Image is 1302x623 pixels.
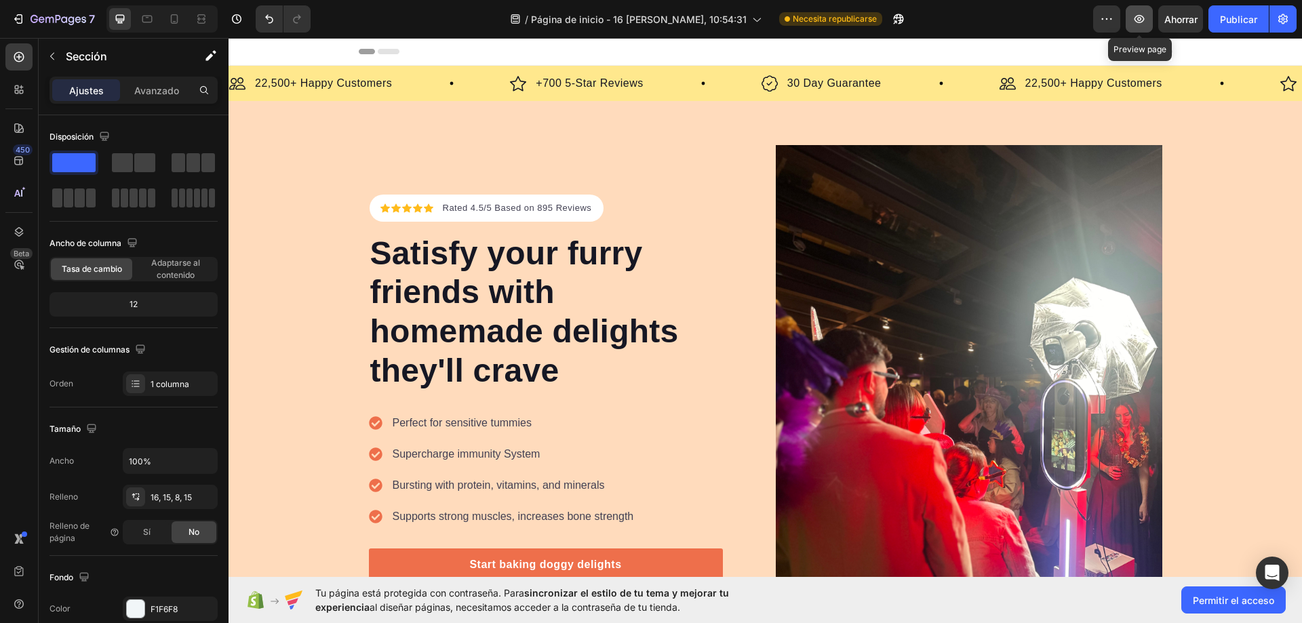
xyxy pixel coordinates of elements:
[1164,14,1198,25] font: Ahorrar
[62,264,122,274] font: Tasa de cambio
[151,604,178,614] font: F1F6F8
[151,379,189,389] font: 1 columna
[525,14,528,25] font: /
[151,492,192,502] font: 16, 15, 8, 15
[89,12,95,26] font: 7
[50,456,74,466] font: Ancho
[1158,5,1203,33] button: Ahorrar
[69,85,104,96] font: Ajustes
[50,424,81,434] font: Tamaño
[66,49,107,63] font: Sección
[256,5,311,33] div: Deshacer/Rehacer
[1220,14,1257,25] font: Publicar
[50,238,121,248] font: Ancho de columna
[50,344,130,355] font: Gestión de columnas
[50,378,73,388] font: Orden
[189,527,199,537] font: No
[143,527,151,537] font: Sí
[130,299,138,309] font: 12
[151,258,200,280] font: Adaptarse al contenido
[315,587,524,599] font: Tu página está protegida con contraseña. Para
[16,145,30,155] font: 450
[370,601,680,613] font: al diseñar páginas, necesitamos acceder a la contraseña de tu tienda.
[793,14,877,24] font: Necesita republicarse
[50,603,71,614] font: Color
[66,48,177,64] p: Sección
[140,510,494,543] a: Start baking doggy delights
[123,449,217,473] input: Auto
[134,85,179,96] font: Avanzado
[5,5,101,33] button: 7
[547,107,934,622] img: gempages_580163860858667604-db9b89f8-9ba1-473e-8a91-d57f4c931d0f.jpg
[50,491,78,502] font: Relleno
[241,519,393,535] div: Start baking doggy delights
[14,249,29,258] font: Beta
[50,572,73,582] font: Fondo
[50,132,94,142] font: Disposición
[1181,586,1286,614] button: Permitir el acceso
[1256,557,1288,589] div: Abrir Intercom Messenger
[1208,5,1269,33] button: Publicar
[1193,595,1274,606] font: Permitir el acceso
[229,38,1302,577] iframe: Área de diseño
[531,14,747,25] font: Página de inicio - 16 [PERSON_NAME], 10:54:31
[50,521,90,543] font: Relleno de página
